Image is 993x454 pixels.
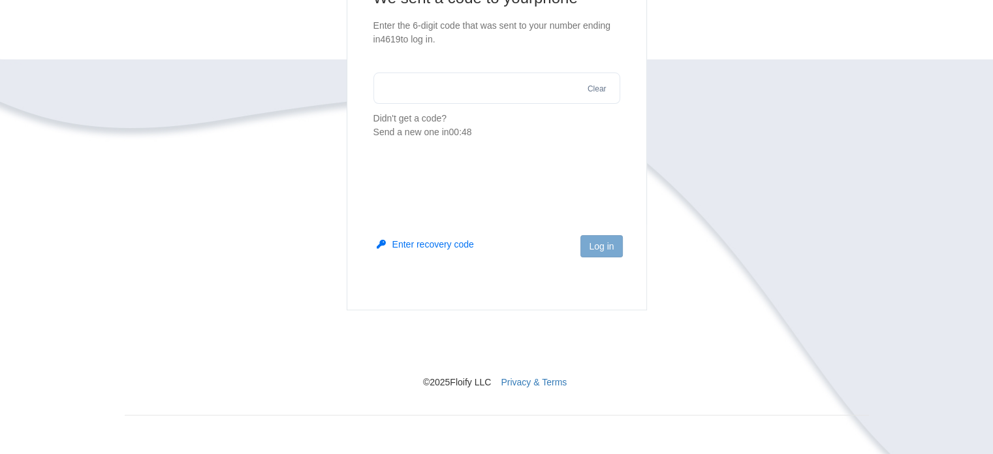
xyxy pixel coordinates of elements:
[373,125,620,139] div: Send a new one in 00:48
[580,235,622,257] button: Log in
[377,238,474,251] button: Enter recovery code
[501,377,567,387] a: Privacy & Terms
[584,83,610,95] button: Clear
[373,112,620,139] p: Didn't get a code?
[125,310,869,389] nav: © 2025 Floify LLC
[373,19,620,46] p: Enter the 6-digit code that was sent to your number ending in 4619 to log in.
